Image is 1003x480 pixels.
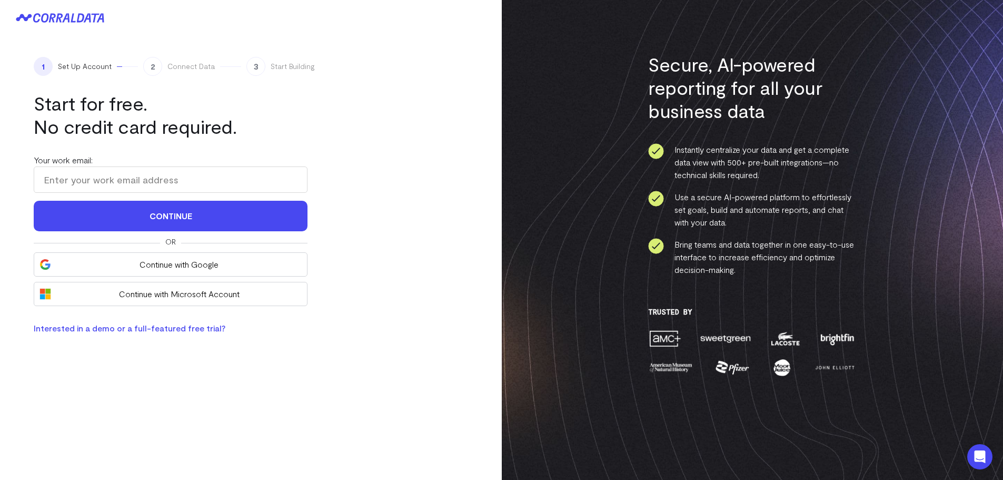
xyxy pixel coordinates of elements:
[34,252,307,277] button: Continue with Google
[34,92,307,138] h1: Start for free. No credit card required.
[271,61,315,72] span: Start Building
[648,308,856,316] h3: Trusted By
[648,143,856,181] li: Instantly centralize your data and get a complete data view with 500+ pre-built integrations—no t...
[34,57,53,76] span: 1
[648,238,856,276] li: Bring teams and data together in one easy-to-use interface to increase efficiency and optimize de...
[648,191,856,229] li: Use a secure AI-powered platform to effortlessly set goals, build and automate reports, and chat ...
[56,258,302,271] span: Continue with Google
[34,155,93,165] label: Your work email:
[34,282,307,306] button: Continue with Microsoft Account
[167,61,215,72] span: Connect Data
[648,53,856,122] h3: Secure, AI-powered reporting for all your business data
[34,323,225,333] a: Interested in a demo or a full-featured free trial?
[34,201,307,231] button: Continue
[143,57,162,76] span: 2
[165,237,176,247] span: Or
[58,61,112,72] span: Set Up Account
[34,166,307,193] input: Enter your work email address
[246,57,265,76] span: 3
[967,444,992,469] div: Open Intercom Messenger
[56,288,302,300] span: Continue with Microsoft Account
